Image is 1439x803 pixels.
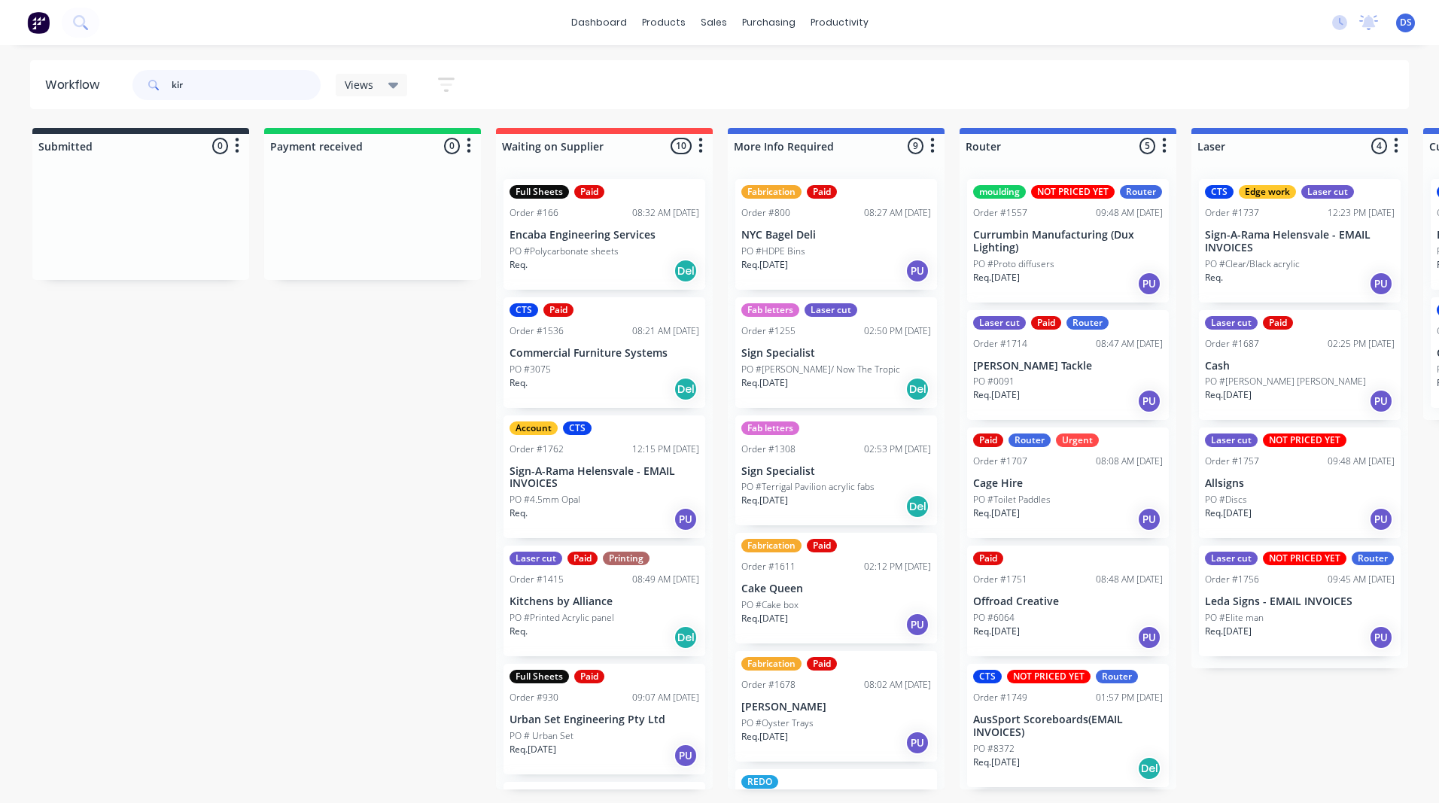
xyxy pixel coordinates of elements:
[510,670,569,683] div: Full Sheets
[1328,337,1395,351] div: 02:25 PM [DATE]
[805,303,857,317] div: Laser cut
[574,185,604,199] div: Paid
[1400,16,1412,29] span: DS
[973,552,1003,565] div: Paid
[973,573,1027,586] div: Order #1751
[543,303,573,317] div: Paid
[1205,595,1395,608] p: Leda Signs - EMAIL INVOICES
[45,76,107,94] div: Workflow
[1205,611,1264,625] p: PO #Elite man
[735,415,937,526] div: Fab lettersOrder #130802:53 PM [DATE]Sign SpecialistPO #Terrigal Pavilion acrylic fabsReq.[DATE]Del
[1056,433,1099,447] div: Urgent
[510,506,528,520] p: Req.
[1096,455,1163,468] div: 08:08 AM [DATE]
[632,206,699,220] div: 08:32 AM [DATE]
[510,185,569,199] div: Full Sheets
[741,206,790,220] div: Order #800
[973,433,1003,447] div: Paid
[905,731,929,755] div: PU
[510,421,558,435] div: Account
[973,337,1027,351] div: Order #1714
[603,552,650,565] div: Printing
[27,11,50,34] img: Factory
[1205,206,1259,220] div: Order #1737
[510,245,619,258] p: PO #Polycarbonate sheets
[973,713,1163,739] p: AusSport Scoreboards(EMAIL INVOICES)
[574,670,604,683] div: Paid
[735,297,937,408] div: Fab lettersLaser cutOrder #125502:50 PM [DATE]Sign SpecialistPO #[PERSON_NAME]/ Now The TropicReq...
[973,455,1027,468] div: Order #1707
[1096,670,1138,683] div: Router
[864,206,931,220] div: 08:27 AM [DATE]
[1205,573,1259,586] div: Order #1756
[973,477,1163,490] p: Cage Hire
[735,11,803,34] div: purchasing
[1199,546,1401,656] div: Laser cutNOT PRICED YETRouterOrder #175609:45 AM [DATE]Leda Signs - EMAIL INVOICESPO #Elite manRe...
[1263,552,1346,565] div: NOT PRICED YET
[510,229,699,242] p: Encaba Engineering Services
[741,598,799,612] p: PO #Cake box
[973,595,1163,608] p: Offroad Creative
[1301,185,1354,199] div: Laser cut
[674,625,698,649] div: Del
[1031,185,1115,199] div: NOT PRICED YET
[807,657,837,671] div: Paid
[510,788,564,801] div: Order #1276
[510,324,564,338] div: Order #1536
[973,206,1027,220] div: Order #1557
[1205,477,1395,490] p: Allsigns
[741,716,814,730] p: PO #Oyster Trays
[1205,257,1300,271] p: PO #Clear/Black acrylic
[674,744,698,768] div: PU
[632,573,699,586] div: 08:49 AM [DATE]
[973,742,1015,756] p: PO #8372
[741,303,799,317] div: Fab letters
[510,625,528,638] p: Req.
[967,546,1169,656] div: PaidOrder #175108:48 AM [DATE]Offroad CreativePO #6064Req.[DATE]PU
[967,179,1169,303] div: mouldingNOT PRICED YETRouterOrder #155709:48 AM [DATE]Currumbin Manufacturing (Dux Lighting)PO #P...
[567,552,598,565] div: Paid
[741,612,788,625] p: Req. [DATE]
[967,427,1169,538] div: PaidRouterUrgentOrder #170708:08 AM [DATE]Cage HirePO #Toilet PaddlesReq.[DATE]PU
[741,443,796,456] div: Order #1308
[1199,179,1401,303] div: CTSEdge workLaser cutOrder #173712:23 PM [DATE]Sign-A-Rama Helensvale - EMAIL INVOICESPO #Clear/B...
[510,493,580,506] p: PO #4.5mm Opal
[735,533,937,643] div: FabricationPaidOrder #161102:12 PM [DATE]Cake QueenPO #Cake boxReq.[DATE]PU
[510,206,558,220] div: Order #166
[1205,455,1259,468] div: Order #1757
[510,303,538,317] div: CTS
[563,421,592,435] div: CTS
[172,70,321,100] input: Search for orders...
[510,552,562,565] div: Laser cut
[510,729,573,743] p: PO # Urban Set
[1205,493,1247,506] p: PO #Discs
[905,259,929,283] div: PU
[1205,552,1258,565] div: Laser cut
[905,494,929,519] div: Del
[864,324,931,338] div: 02:50 PM [DATE]
[674,507,698,531] div: PU
[1205,433,1258,447] div: Laser cut
[510,611,614,625] p: PO #Printed Acrylic panel
[510,258,528,272] p: Req.
[1096,691,1163,704] div: 01:57 PM [DATE]
[1369,507,1393,531] div: PU
[967,664,1169,787] div: CTSNOT PRICED YETRouterOrder #174901:57 PM [DATE]AusSport Scoreboards(EMAIL INVOICES)PO #8372Req....
[735,179,937,290] div: FabricationPaidOrder #80008:27 AM [DATE]NYC Bagel DeliPO #HDPE BinsReq.[DATE]PU
[503,664,705,774] div: Full SheetsPaidOrder #93009:07 AM [DATE]Urban Set Engineering Pty LtdPO # Urban SetReq.[DATE]PU
[741,494,788,507] p: Req. [DATE]
[973,670,1002,683] div: CTS
[741,347,931,360] p: Sign Specialist
[807,185,837,199] div: Paid
[741,465,931,478] p: Sign Specialist
[967,310,1169,421] div: Laser cutPaidRouterOrder #171408:47 AM [DATE][PERSON_NAME] TacklePO #0091Req.[DATE]PU
[1096,206,1163,220] div: 09:48 AM [DATE]
[905,613,929,637] div: PU
[973,375,1015,388] p: PO #0091
[510,347,699,360] p: Commercial Furniture Systems
[674,377,698,401] div: Del
[973,691,1027,704] div: Order #1749
[741,775,778,789] div: REDO
[1137,507,1161,531] div: PU
[973,271,1020,284] p: Req. [DATE]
